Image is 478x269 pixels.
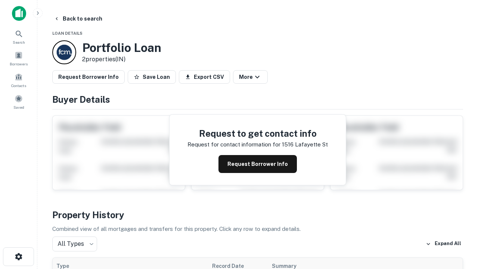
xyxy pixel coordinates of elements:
span: Loan Details [52,31,83,35]
span: Search [13,39,25,45]
iframe: Chat Widget [441,209,478,245]
p: 2 properties (IN) [82,55,161,64]
span: Borrowers [10,61,28,67]
a: Search [2,27,35,47]
span: Contacts [11,83,26,89]
h3: Portfolio Loan [82,41,161,55]
a: Borrowers [2,48,35,68]
span: Saved [13,104,24,110]
h4: Property History [52,208,463,222]
div: All Types [52,236,97,251]
p: 1516 lafayette st [282,140,328,149]
h4: Buyer Details [52,93,463,106]
button: More [233,70,268,84]
button: Request Borrower Info [218,155,297,173]
button: Export CSV [179,70,230,84]
a: Saved [2,92,35,112]
button: Request Borrower Info [52,70,125,84]
button: Save Loan [128,70,176,84]
p: Combined view of all mortgages and transfers for this property. Click any row to expand details. [52,225,463,234]
p: Request for contact information for [187,140,280,149]
h4: Request to get contact info [187,127,328,140]
button: Expand All [424,238,463,250]
button: Back to search [51,12,105,25]
a: Contacts [2,70,35,90]
img: capitalize-icon.png [12,6,26,21]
